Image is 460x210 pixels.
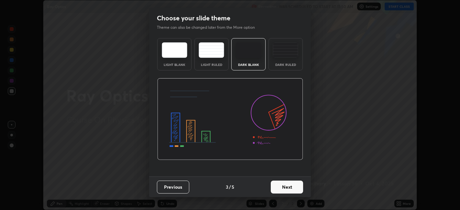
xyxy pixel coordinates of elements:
button: Previous [157,181,189,194]
img: lightTheme.e5ed3b09.svg [162,42,187,58]
img: lightRuledTheme.5fabf969.svg [199,42,224,58]
button: Next [271,181,303,194]
div: Light Blank [161,63,187,66]
div: Light Ruled [199,63,225,66]
img: darkThemeBanner.d06ce4a2.svg [157,78,303,160]
img: darkRuledTheme.de295e13.svg [273,42,298,58]
h2: Choose your slide theme [157,14,230,22]
h4: / [229,184,231,190]
p: Theme can also be changed later from the More option [157,25,262,30]
h4: 3 [226,184,228,190]
div: Dark Blank [235,63,261,66]
img: darkTheme.f0cc69e5.svg [236,42,261,58]
div: Dark Ruled [273,63,299,66]
h4: 5 [232,184,234,190]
